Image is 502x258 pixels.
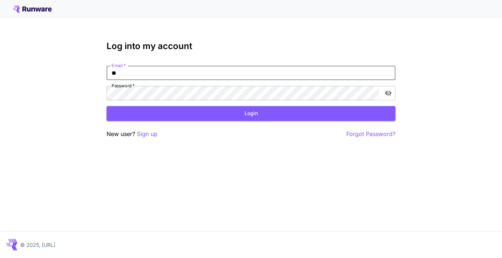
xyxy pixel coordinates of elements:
[20,241,55,249] p: © 2025, [URL]
[346,130,395,139] button: Forgot Password?
[137,130,157,139] button: Sign up
[112,83,135,89] label: Password
[382,87,395,100] button: toggle password visibility
[112,62,126,69] label: Email
[107,106,395,121] button: Login
[107,41,395,51] h3: Log into my account
[107,130,157,139] p: New user?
